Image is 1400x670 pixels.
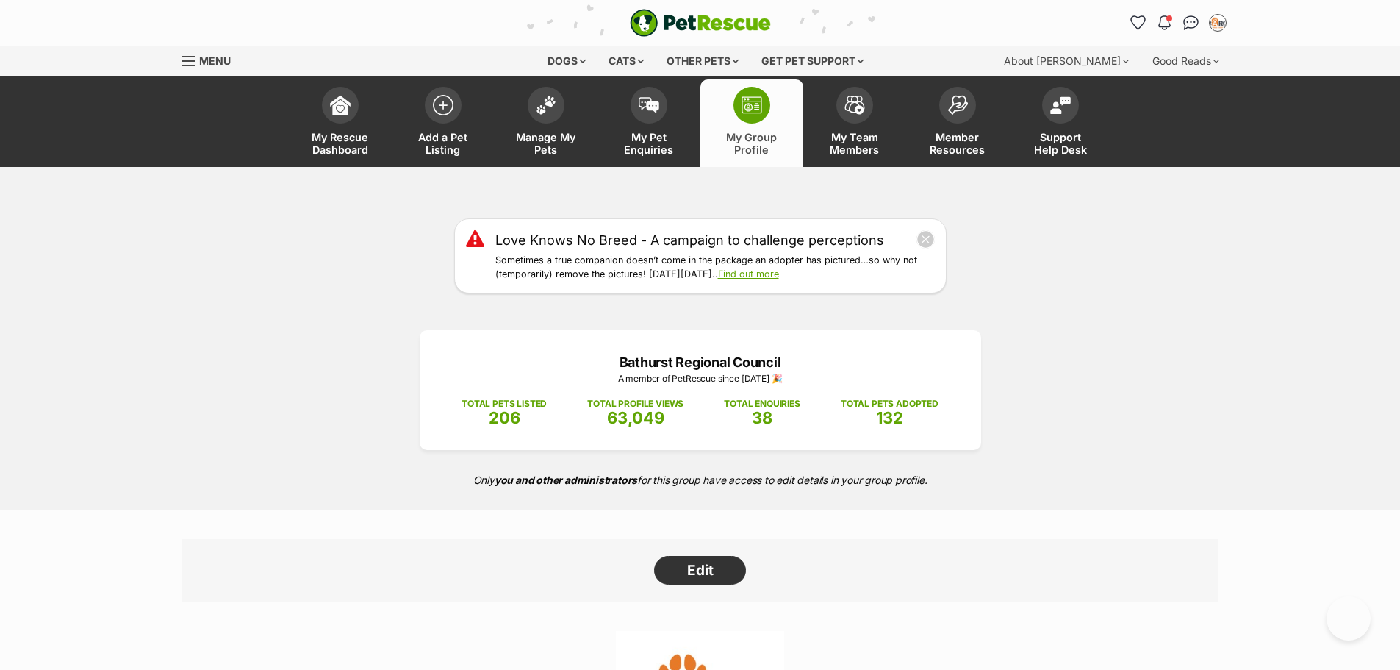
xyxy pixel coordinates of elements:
span: My Pet Enquiries [616,131,682,156]
img: pet-enquiries-icon-7e3ad2cf08bfb03b45e93fb7055b45f3efa6380592205ae92323e6603595dc1f.svg [639,97,659,113]
img: team-members-icon-5396bd8760b3fe7c0b43da4ab00e1e3bb1a5d9ba89233759b79545d2d3fc5d0d.svg [844,96,865,115]
img: logo-e224e6f780fb5917bec1dbf3a21bbac754714ae5b6737aabdf751b685950b380.svg [630,9,771,37]
div: Other pets [656,46,749,76]
span: Menu [199,54,231,67]
a: Member Resources [906,79,1009,167]
p: TOTAL PETS ADOPTED [841,397,938,410]
p: TOTAL ENQUIRIES [724,397,800,410]
img: Heidi McMahon profile pic [1210,15,1225,30]
p: Bathurst Regional Council [442,352,959,372]
p: A member of PetRescue since [DATE] 🎉 [442,372,959,385]
img: help-desk-icon-fdf02630f3aa405de69fd3d07c3f3aa587a6932b1a1747fa1d2bba05be0121f9.svg [1050,96,1071,114]
span: 63,049 [607,408,664,427]
a: Edit [654,556,746,585]
img: chat-41dd97257d64d25036548639549fe6c8038ab92f7586957e7f3b1b290dea8141.svg [1183,15,1199,30]
iframe: Help Scout Beacon - Open [1327,596,1371,641]
a: Support Help Desk [1009,79,1112,167]
span: Manage My Pets [513,131,579,156]
img: member-resources-icon-8e73f808a243e03378d46382f2149f9095a855e16c252ad45f914b54edf8863c.svg [947,95,968,115]
button: Notifications [1153,11,1177,35]
a: My Group Profile [700,79,803,167]
span: My Team Members [822,131,888,156]
div: About [PERSON_NAME] [994,46,1139,76]
a: PetRescue [630,9,771,37]
p: TOTAL PROFILE VIEWS [587,397,683,410]
span: 206 [489,408,520,427]
a: Menu [182,46,241,73]
a: My Rescue Dashboard [289,79,392,167]
div: Get pet support [751,46,874,76]
a: Conversations [1180,11,1203,35]
p: TOTAL PETS LISTED [462,397,547,410]
span: Add a Pet Listing [410,131,476,156]
span: My Group Profile [719,131,785,156]
a: Manage My Pets [495,79,597,167]
strong: you and other administrators [495,474,638,486]
img: add-pet-listing-icon-0afa8454b4691262ce3f59096e99ab1cd57d4a30225e0717b998d2c9b9846f56.svg [433,95,453,115]
ul: Account quick links [1127,11,1230,35]
span: 132 [876,408,903,427]
span: Member Resources [925,131,991,156]
img: group-profile-icon-3fa3cf56718a62981997c0bc7e787c4b2cf8bcc04b72c1350f741eb67cf2f40e.svg [742,96,762,114]
a: Love Knows No Breed - A campaign to challenge perceptions [495,230,884,250]
button: close [916,230,935,249]
a: Add a Pet Listing [392,79,495,167]
div: Good Reads [1142,46,1230,76]
div: Dogs [537,46,596,76]
img: manage-my-pets-icon-02211641906a0b7f246fdf0571729dbe1e7629f14944591b6c1af311fb30b64b.svg [536,96,556,115]
a: My Team Members [803,79,906,167]
span: Support Help Desk [1027,131,1094,156]
p: Sometimes a true companion doesn’t come in the package an adopter has pictured…so why not (tempor... [495,254,935,282]
span: My Rescue Dashboard [307,131,373,156]
span: 38 [752,408,772,427]
img: dashboard-icon-eb2f2d2d3e046f16d808141f083e7271f6b2e854fb5c12c21221c1fb7104beca.svg [330,95,351,115]
a: Find out more [718,268,779,279]
img: notifications-46538b983faf8c2785f20acdc204bb7945ddae34d4c08c2a6579f10ce5e182be.svg [1158,15,1170,30]
button: My account [1206,11,1230,35]
div: Cats [598,46,654,76]
a: Favourites [1127,11,1150,35]
a: My Pet Enquiries [597,79,700,167]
